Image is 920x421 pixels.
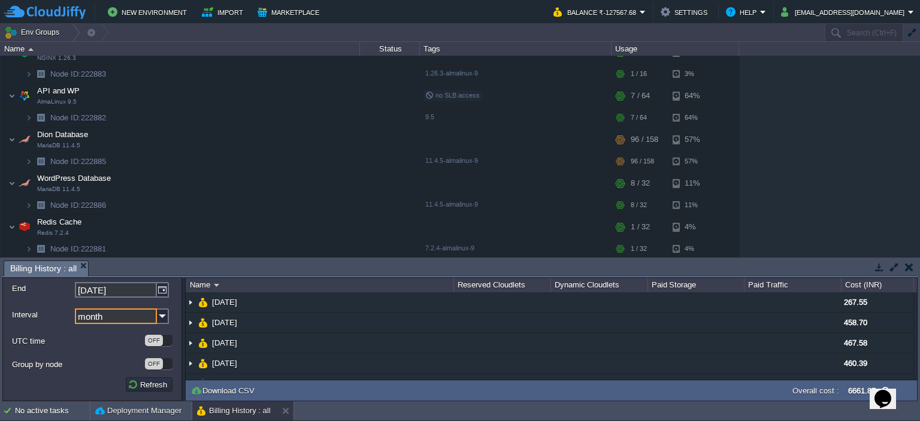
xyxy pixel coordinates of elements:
[49,200,108,210] span: 222886
[214,284,219,287] img: AMDAwAAAACH5BAEAAAAALAAAAAABAAEAAAICRAEAOw==
[553,5,640,19] button: Balance ₹-127567.68
[1,42,359,56] div: Name
[50,69,81,78] span: Node ID:
[258,5,323,19] button: Marketplace
[49,69,108,79] span: 222883
[870,373,908,409] iframe: chat widget
[186,292,195,312] img: AMDAwAAAACH5BAEAAAAALAAAAAABAAEAAAICRAEAOw==
[842,278,913,292] div: Cost (INR)
[49,244,108,254] a: Node ID:222881
[848,386,876,395] label: 6661.87
[673,171,712,195] div: 11%
[32,65,49,83] img: AMDAwAAAACH5BAEAAAAALAAAAAABAAEAAAICRAEAOw==
[32,240,49,258] img: AMDAwAAAACH5BAEAAAAALAAAAAABAAEAAAICRAEAOw==
[844,359,867,368] span: 460.39
[649,278,745,292] div: Paid Storage
[32,196,49,214] img: AMDAwAAAACH5BAEAAAAALAAAAAABAAEAAAICRAEAOw==
[631,152,654,171] div: 96 / 158
[49,200,108,210] a: Node ID:222886
[4,5,86,20] img: CloudJiffy
[49,156,108,166] span: 222885
[186,374,195,393] img: AMDAwAAAACH5BAEAAAAALAAAAAABAAEAAAICRAEAOw==
[186,313,195,332] img: AMDAwAAAACH5BAEAAAAALAAAAAABAAEAAAICRAEAOw==
[792,386,839,395] label: Overall cost :
[49,113,108,123] span: 222882
[425,113,434,120] span: 9.5
[673,152,712,171] div: 57%
[16,84,33,108] img: AMDAwAAAACH5BAEAAAAALAAAAAABAAEAAAICRAEAOw==
[25,108,32,127] img: AMDAwAAAACH5BAEAAAAALAAAAAABAAEAAAICRAEAOw==
[673,215,712,239] div: 4%
[37,186,80,193] span: MariaDB 11.4.5
[36,86,81,96] span: API and WP
[612,42,739,56] div: Usage
[49,69,108,79] a: Node ID:222883
[198,374,208,393] img: AMDAwAAAACH5BAEAAAAALAAAAAABAAEAAAICRAEAOw==
[211,358,239,368] a: [DATE]
[36,174,113,183] a: WordPress DatabaseMariaDB 11.4.5
[844,298,867,307] span: 267.55
[844,379,867,388] span: 464.59
[186,333,195,353] img: AMDAwAAAACH5BAEAAAAALAAAAAABAAEAAAICRAEAOw==
[95,405,181,417] button: Deployment Manager
[49,113,108,123] a: Node ID:222882
[552,278,647,292] div: Dynamic Cloudlets
[211,378,239,389] a: [DATE]
[16,215,33,239] img: AMDAwAAAACH5BAEAAAAALAAAAAABAAEAAAICRAEAOw==
[145,335,163,346] div: OFF
[202,5,247,19] button: Import
[631,171,650,195] div: 8 / 32
[12,308,74,321] label: Interval
[187,278,453,292] div: Name
[726,5,760,19] button: Help
[425,69,478,77] span: 1.26.3-almalinux-9
[745,278,841,292] div: Paid Traffic
[673,240,712,258] div: 4%
[631,108,647,127] div: 7 / 64
[25,152,32,171] img: AMDAwAAAACH5BAEAAAAALAAAAAABAAEAAAICRAEAOw==
[12,335,144,347] label: UTC time
[10,261,77,276] span: Billing History : all
[50,113,81,122] span: Node ID:
[145,358,163,369] div: OFF
[425,201,478,208] span: 11.4.5-almalinux-9
[28,48,34,51] img: AMDAwAAAACH5BAEAAAAALAAAAAABAAEAAAICRAEAOw==
[631,196,647,214] div: 8 / 32
[631,84,650,108] div: 7 / 64
[37,229,69,237] span: Redis 7.2.4
[211,338,239,348] span: [DATE]
[36,173,113,183] span: WordPress Database
[211,297,239,307] a: [DATE]
[631,128,658,152] div: 96 / 158
[16,171,33,195] img: AMDAwAAAACH5BAEAAAAALAAAAAABAAEAAAICRAEAOw==
[425,92,480,99] span: no SLB access
[673,108,712,127] div: 64%
[661,5,711,19] button: Settings
[25,65,32,83] img: AMDAwAAAACH5BAEAAAAALAAAAAABAAEAAAICRAEAOw==
[186,353,195,373] img: AMDAwAAAACH5BAEAAAAALAAAAAABAAEAAAICRAEAOw==
[211,317,239,328] a: [DATE]
[4,24,63,41] button: Env Groups
[198,353,208,373] img: AMDAwAAAACH5BAEAAAAALAAAAAABAAEAAAICRAEAOw==
[8,84,16,108] img: AMDAwAAAACH5BAEAAAAALAAAAAABAAEAAAICRAEAOw==
[49,244,108,254] span: 222881
[37,54,76,62] span: NGINX 1.26.3
[631,65,647,83] div: 1 / 16
[198,333,208,353] img: AMDAwAAAACH5BAEAAAAALAAAAAABAAEAAAICRAEAOw==
[37,142,80,149] span: MariaDB 11.4.5
[198,292,208,312] img: AMDAwAAAACH5BAEAAAAALAAAAAABAAEAAAICRAEAOw==
[425,157,478,164] span: 11.4.5-almalinux-9
[25,196,32,214] img: AMDAwAAAACH5BAEAAAAALAAAAAABAAEAAAICRAEAOw==
[128,379,171,390] button: Refresh
[50,244,81,253] span: Node ID:
[673,65,712,83] div: 3%
[455,278,550,292] div: Reserved Cloudlets
[8,128,16,152] img: AMDAwAAAACH5BAEAAAAALAAAAAABAAEAAAICRAEAOw==
[781,5,908,19] button: [EMAIL_ADDRESS][DOMAIN_NAME]
[32,108,49,127] img: AMDAwAAAACH5BAEAAAAALAAAAAABAAEAAAICRAEAOw==
[425,244,474,252] span: 7.2.4-almalinux-9
[36,217,83,227] span: Redis Cache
